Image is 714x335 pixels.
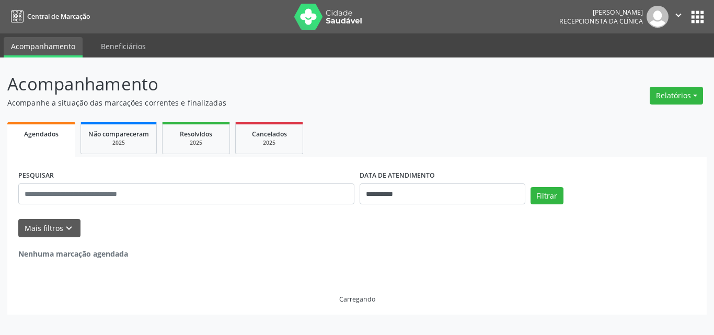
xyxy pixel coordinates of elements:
button: Relatórios [650,87,703,105]
span: Resolvidos [180,130,212,138]
button: Filtrar [531,187,563,205]
img: img [647,6,669,28]
label: PESQUISAR [18,168,54,184]
button:  [669,6,688,28]
label: DATA DE ATENDIMENTO [360,168,435,184]
i:  [673,9,684,21]
p: Acompanhe a situação das marcações correntes e finalizadas [7,97,497,108]
strong: Nenhuma marcação agendada [18,249,128,259]
div: [PERSON_NAME] [559,8,643,17]
a: Acompanhamento [4,37,83,57]
button: Mais filtroskeyboard_arrow_down [18,219,80,237]
a: Central de Marcação [7,8,90,25]
span: Recepcionista da clínica [559,17,643,26]
span: Agendados [24,130,59,138]
i: keyboard_arrow_down [63,223,75,234]
button: apps [688,8,707,26]
div: 2025 [170,139,222,147]
span: Não compareceram [88,130,149,138]
div: 2025 [88,139,149,147]
div: 2025 [243,139,295,147]
p: Acompanhamento [7,71,497,97]
span: Central de Marcação [27,12,90,21]
span: Cancelados [252,130,287,138]
div: Carregando [339,295,375,304]
a: Beneficiários [94,37,153,55]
